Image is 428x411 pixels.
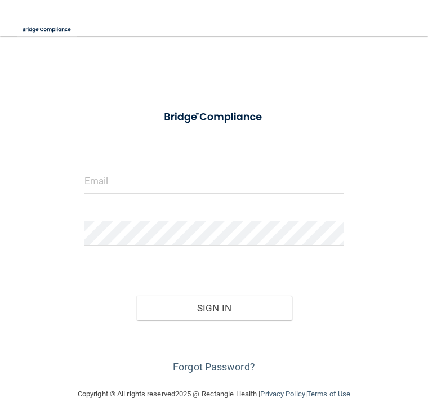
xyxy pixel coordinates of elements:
[84,168,344,194] input: Email
[307,390,350,398] a: Terms of Use
[136,296,292,320] button: Sign In
[153,104,274,131] img: bridge_compliance_login_screen.278c3ca4.svg
[260,390,305,398] a: Privacy Policy
[173,361,255,373] a: Forgot Password?
[17,18,77,41] img: bridge_compliance_login_screen.278c3ca4.svg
